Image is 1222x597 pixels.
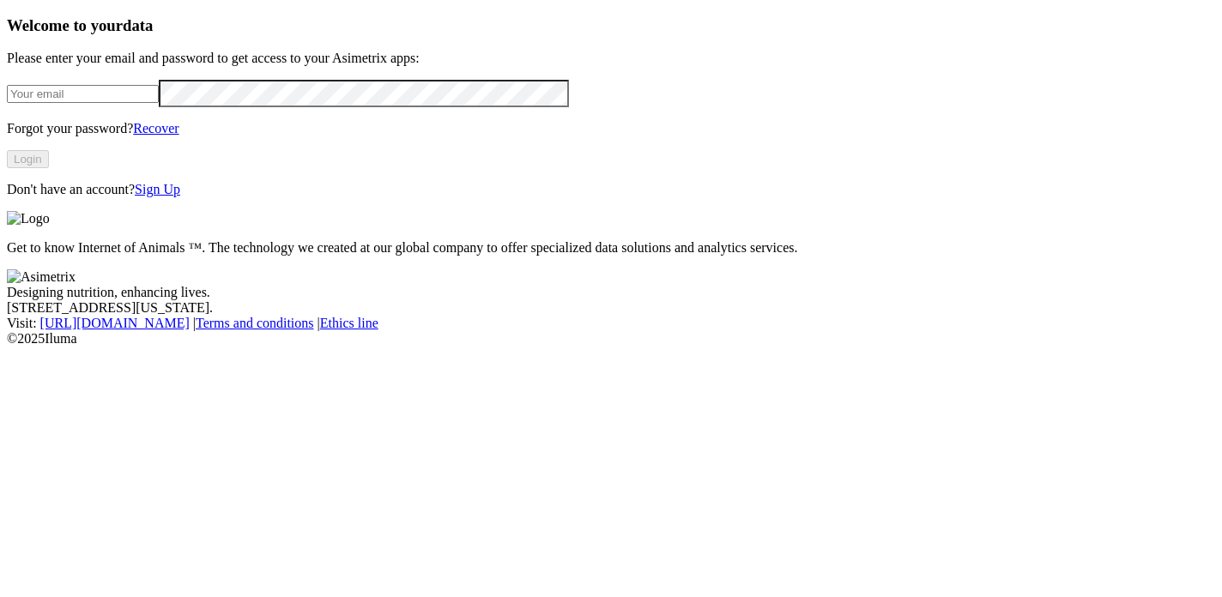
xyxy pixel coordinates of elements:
div: © 2025 Iluma [7,331,1215,347]
input: Your email [7,85,159,103]
p: Don't have an account? [7,182,1215,197]
a: Ethics line [320,316,378,330]
p: Get to know Internet of Animals ™. The technology we created at our global company to offer speci... [7,240,1215,256]
img: Logo [7,211,50,226]
span: data [123,16,153,34]
p: Please enter your email and password to get access to your Asimetrix apps: [7,51,1215,66]
p: Forgot your password? [7,121,1215,136]
a: Recover [133,121,178,136]
div: [STREET_ADDRESS][US_STATE]. [7,300,1215,316]
img: Asimetrix [7,269,76,285]
a: [URL][DOMAIN_NAME] [40,316,190,330]
a: Terms and conditions [196,316,314,330]
h3: Welcome to your [7,16,1215,35]
div: Designing nutrition, enhancing lives. [7,285,1215,300]
a: Sign Up [135,182,180,196]
div: Visit : | | [7,316,1215,331]
button: Login [7,150,49,168]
